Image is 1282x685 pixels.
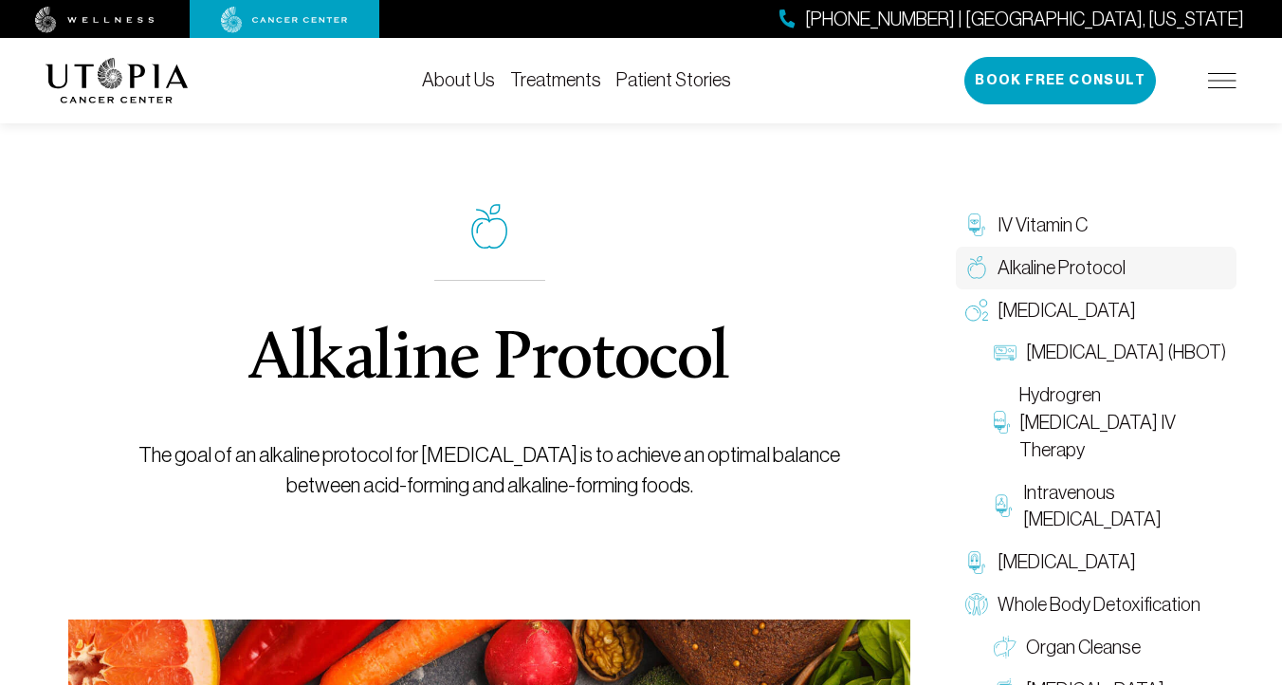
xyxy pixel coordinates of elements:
[998,212,1088,239] span: IV Vitamin C
[1023,479,1227,534] span: Intravenous [MEDICAL_DATA]
[956,583,1236,626] a: Whole Body Detoxification
[998,548,1136,576] span: [MEDICAL_DATA]
[510,69,601,90] a: Treatments
[249,326,729,395] h1: Alkaline Protocol
[1019,381,1227,463] span: Hydrogren [MEDICAL_DATA] IV Therapy
[779,6,1244,33] a: [PHONE_NUMBER] | [GEOGRAPHIC_DATA], [US_STATE]
[965,551,988,574] img: Chelation Therapy
[965,256,988,279] img: Alkaline Protocol
[471,204,507,250] img: icon
[46,58,189,103] img: logo
[998,591,1200,619] span: Whole Body Detoxification
[965,299,988,322] img: Oxygen Therapy
[984,374,1236,471] a: Hydrogren [MEDICAL_DATA] IV Therapy
[984,472,1236,542] a: Intravenous [MEDICAL_DATA]
[964,57,1156,104] button: Book Free Consult
[994,494,1014,517] img: Intravenous Ozone Therapy
[221,7,348,33] img: cancer center
[805,6,1244,33] span: [PHONE_NUMBER] | [GEOGRAPHIC_DATA], [US_STATE]
[35,7,155,33] img: wellness
[998,297,1136,324] span: [MEDICAL_DATA]
[984,626,1236,669] a: Organ Cleanse
[965,213,988,236] img: IV Vitamin C
[956,247,1236,289] a: Alkaline Protocol
[1026,339,1226,366] span: [MEDICAL_DATA] (HBOT)
[112,440,868,501] p: The goal of an alkaline protocol for [MEDICAL_DATA] is to achieve an optimal balance between acid...
[616,69,731,90] a: Patient Stories
[994,342,1016,364] img: Hyperbaric Oxygen Therapy (HBOT)
[956,541,1236,583] a: [MEDICAL_DATA]
[956,204,1236,247] a: IV Vitamin C
[994,636,1016,658] img: Organ Cleanse
[984,331,1236,374] a: [MEDICAL_DATA] (HBOT)
[965,593,988,616] img: Whole Body Detoxification
[422,69,495,90] a: About Us
[994,411,1010,434] img: Hydrogren Peroxide IV Therapy
[1026,634,1141,661] span: Organ Cleanse
[1208,73,1236,88] img: icon-hamburger
[998,254,1126,282] span: Alkaline Protocol
[956,289,1236,332] a: [MEDICAL_DATA]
